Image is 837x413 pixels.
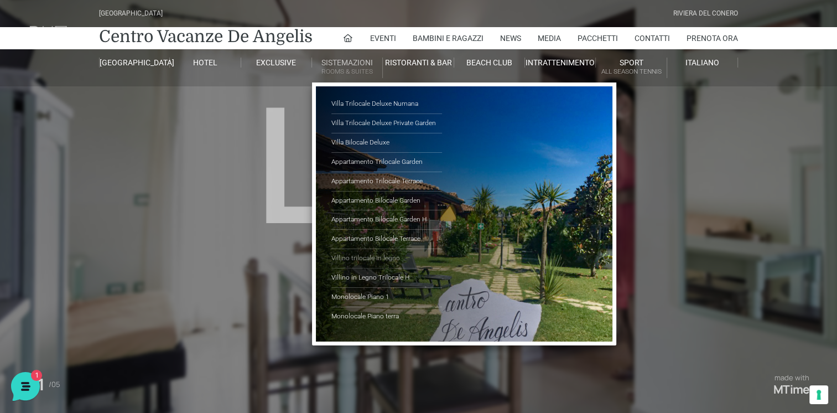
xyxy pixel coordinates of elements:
a: Villino in Legno Trilocale H [331,269,442,288]
a: Pacchetti [578,27,618,49]
span: Trova una risposta [18,184,86,193]
a: Villa Trilocale Deluxe Numana [331,95,442,114]
p: [DATE] [182,106,204,116]
a: Prenota Ora [687,27,738,49]
a: Centro Vacanze De Angelis [99,25,313,48]
a: Monolocale Piano 1 [331,288,442,307]
button: Inizia una conversazione [18,140,204,162]
h2: Ciao da De Angelis Resort 👋 [9,9,186,44]
p: La nostra missione è rendere la tua esperienza straordinaria! [9,49,186,71]
span: [PERSON_NAME] [46,106,175,117]
p: Home [33,327,52,337]
a: Bambini e Ragazzi [413,27,484,49]
a: Exclusive [241,58,312,68]
span: Italiano [685,58,719,67]
a: [GEOGRAPHIC_DATA] [99,58,170,68]
a: [DEMOGRAPHIC_DATA] tutto [98,89,204,97]
a: Appartamento Trilocale Garden [331,153,442,172]
span: Le tue conversazioni [18,89,94,97]
button: Aiuto [144,311,212,337]
a: Villa Bilocale Deluxe [331,133,442,153]
span: 1 [111,310,118,318]
iframe: Customerly Messenger Launcher [9,370,42,403]
a: Appartamento Bilocale Garden [331,192,442,211]
a: Hotel [170,58,241,68]
a: Intrattenimento [525,58,596,68]
img: light [18,107,40,130]
div: Riviera Del Conero [673,8,738,19]
a: Apri Centro Assistenza [118,184,204,193]
button: 1Messaggi [77,311,145,337]
p: Messaggi [96,327,126,337]
a: SistemazioniRooms & Suites [312,58,383,78]
a: Appartamento Bilocale Terrace [331,230,442,249]
small: All Season Tennis [596,66,666,77]
a: SportAll Season Tennis [596,58,667,78]
input: Cerca un articolo... [25,208,181,219]
a: Media [538,27,561,49]
a: Villino trilocale in legno [331,249,442,269]
button: Home [9,311,77,337]
span: 1 [193,120,204,131]
p: Ciao! Benvenuto al [GEOGRAPHIC_DATA]! Come posso aiutarti! [46,120,175,131]
a: [PERSON_NAME]Ciao! Benvenuto al [GEOGRAPHIC_DATA]! Come posso aiutarti![DATE]1 [13,102,208,135]
button: Le tue preferenze relative al consenso per le tecnologie di tracciamento [809,385,828,404]
a: Appartamento Trilocale Terrace [331,172,442,192]
p: Aiuto [170,327,186,337]
a: News [500,27,521,49]
small: Rooms & Suites [312,66,382,77]
a: Contatti [635,27,670,49]
a: Italiano [667,58,738,68]
a: Villa Trilocale Deluxe Private Garden [331,114,442,133]
a: Beach Club [454,58,525,68]
a: Appartamento Bilocale Garden H [331,210,442,230]
a: Ristoranti & Bar [383,58,454,68]
div: [GEOGRAPHIC_DATA] [99,8,163,19]
span: Inizia una conversazione [72,146,163,155]
a: Monolocale Piano terra [331,307,442,326]
a: Eventi [370,27,396,49]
